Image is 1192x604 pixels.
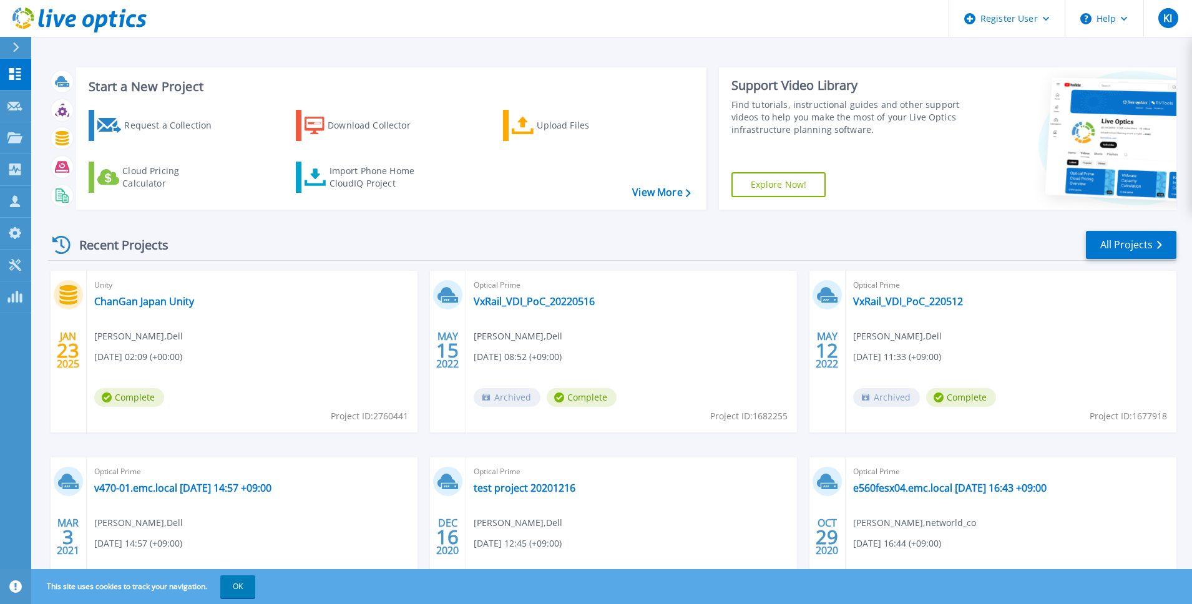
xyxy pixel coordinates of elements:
[436,328,459,373] div: MAY 2022
[731,172,826,197] a: Explore Now!
[853,482,1047,494] a: e560fesx04.emc.local [DATE] 16:43 +09:00
[94,350,182,364] span: [DATE] 02:09 (+00:00)
[474,329,562,343] span: [PERSON_NAME] , Dell
[94,482,271,494] a: v470-01.emc.local [DATE] 14:57 +09:00
[853,329,942,343] span: [PERSON_NAME] , Dell
[94,295,194,308] a: ChanGan Japan Unity
[89,162,228,193] a: Cloud Pricing Calculator
[89,110,228,141] a: Request a Collection
[330,165,427,190] div: Import Phone Home CloudIQ Project
[731,99,965,136] div: Find tutorials, instructional guides and other support videos to help you make the most of your L...
[731,77,965,94] div: Support Video Library
[474,350,562,364] span: [DATE] 08:52 (+09:00)
[436,514,459,560] div: DEC 2020
[1090,409,1167,423] span: Project ID: 1677918
[94,388,164,407] span: Complete
[853,388,920,407] span: Archived
[296,110,435,141] a: Download Collector
[94,516,183,530] span: [PERSON_NAME] , Dell
[816,345,838,356] span: 12
[853,295,963,308] a: VxRail_VDI_PoC_220512
[328,113,427,138] div: Download Collector
[94,465,410,479] span: Optical Prime
[56,328,80,373] div: JAN 2025
[1163,13,1172,23] span: KI
[926,388,996,407] span: Complete
[474,278,789,292] span: Optical Prime
[436,345,459,356] span: 15
[815,328,839,373] div: MAY 2022
[853,537,941,550] span: [DATE] 16:44 (+09:00)
[436,532,459,542] span: 16
[853,516,976,530] span: [PERSON_NAME] , networld_co
[474,516,562,530] span: [PERSON_NAME] , Dell
[220,575,255,598] button: OK
[815,514,839,560] div: OCT 2020
[62,532,74,542] span: 3
[710,409,788,423] span: Project ID: 1682255
[56,514,80,560] div: MAR 2021
[853,278,1169,292] span: Optical Prime
[547,388,617,407] span: Complete
[632,187,690,198] a: View More
[94,278,410,292] span: Unity
[89,80,690,94] h3: Start a New Project
[474,465,789,479] span: Optical Prime
[474,537,562,550] span: [DATE] 12:45 (+09:00)
[57,345,79,356] span: 23
[94,329,183,343] span: [PERSON_NAME] , Dell
[34,575,255,598] span: This site uses cookies to track your navigation.
[122,165,222,190] div: Cloud Pricing Calculator
[48,230,185,260] div: Recent Projects
[474,482,575,494] a: test project 20201216
[816,532,838,542] span: 29
[1086,231,1176,259] a: All Projects
[124,113,224,138] div: Request a Collection
[94,537,182,550] span: [DATE] 14:57 (+09:00)
[537,113,637,138] div: Upload Files
[503,110,642,141] a: Upload Files
[331,409,408,423] span: Project ID: 2760441
[474,388,540,407] span: Archived
[474,295,595,308] a: VxRail_VDI_PoC_20220516
[853,465,1169,479] span: Optical Prime
[853,350,941,364] span: [DATE] 11:33 (+09:00)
